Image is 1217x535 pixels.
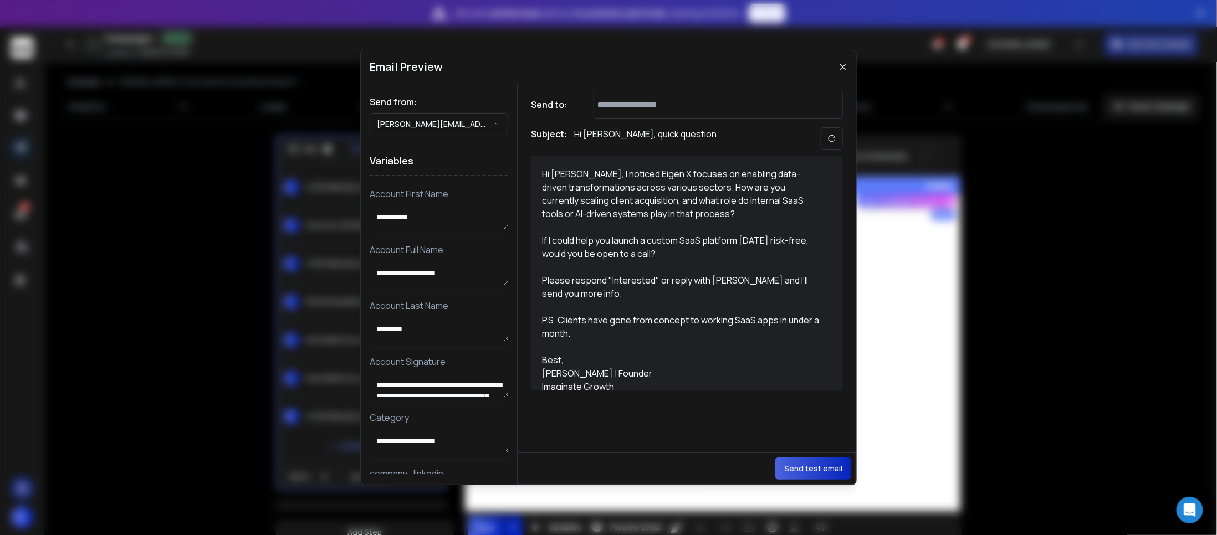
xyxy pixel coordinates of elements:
p: company_linkedin [370,467,508,480]
p: Account Signature [370,355,508,368]
p: Account First Name [370,187,508,200]
h1: Send from: [370,95,508,109]
h1: Email Preview [370,59,443,75]
h1: Subject: [531,127,567,150]
p: Category [370,411,508,424]
p: Account Full Name [370,243,508,256]
button: Send test email [775,457,851,480]
p: Hi [PERSON_NAME], quick question [574,127,717,150]
p: [PERSON_NAME][EMAIL_ADDRESS][DOMAIN_NAME] [377,119,494,130]
p: Account Last Name [370,299,508,312]
h1: Variables [370,146,508,176]
div: Open Intercom Messenger [1177,497,1203,523]
h1: Send to: [531,98,575,111]
div: Hi [PERSON_NAME], I noticed Eigen X focuses on enabling data-driven transformations across variou... [542,167,819,379]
